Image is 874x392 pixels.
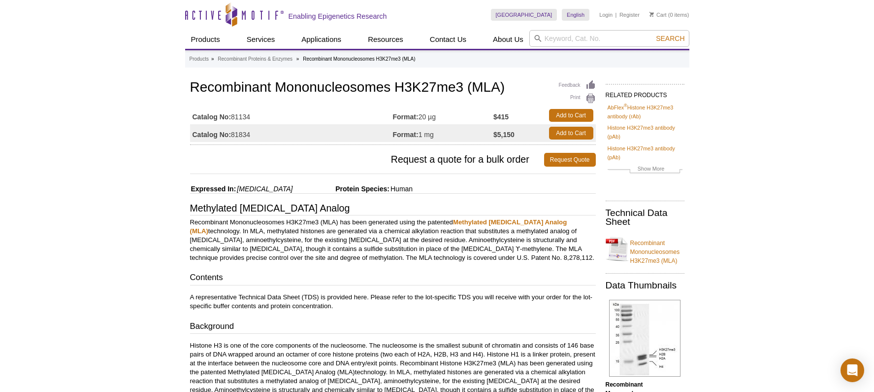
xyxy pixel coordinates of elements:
span: Expressed In: [190,185,236,193]
li: | [615,9,617,21]
td: 1 mg [393,124,494,142]
h2: Enabling Epigenetics Research [289,12,387,21]
td: 81134 [190,107,393,124]
span: Request a quote for a bulk order [190,153,544,167]
a: Histone H3K27me3 antibody (pAb) [608,123,682,141]
td: 20 µg [393,107,494,124]
sup: ® [624,103,627,108]
a: Histone H3K27me3 antibody (pAb) [608,144,682,162]
h2: Technical Data Sheet [606,209,684,226]
p: Recombinant Mononucleosomes H3K27me3 (MLA) has been generated using the patented technology. In M... [190,218,596,262]
strong: Format: [393,112,419,121]
li: Recombinant Mononucleosomes H3K27me3 (MLA) [303,56,415,62]
span: Search [656,35,684,42]
a: Products [190,55,209,64]
a: Contact Us [424,30,472,49]
i: [MEDICAL_DATA] [237,185,292,193]
h2: Data Thumbnails [606,281,684,290]
strong: Format: [393,130,419,139]
a: Resources [362,30,409,49]
li: » [211,56,214,62]
li: » [296,56,299,62]
a: Recombinant Mononucleosomes H3K27me3 (MLA) [606,233,684,265]
a: [GEOGRAPHIC_DATA] [491,9,557,21]
a: English [562,9,589,21]
h3: Contents [190,272,596,285]
a: Register [619,11,640,18]
strong: Catalog No: [193,130,231,139]
h3: Methylated [MEDICAL_DATA] Analog [190,204,596,215]
button: Search [653,34,687,43]
a: Applications [295,30,347,49]
strong: $415 [493,112,509,121]
h2: RELATED PRODUCTS [606,84,684,102]
a: Methylated [MEDICAL_DATA] Analog (MLA) [190,218,567,235]
img: Your Cart [649,12,654,17]
strong: Catalog No: [193,112,231,121]
a: Request Quote [544,153,596,167]
a: About Us [487,30,529,49]
a: Show More [608,164,682,176]
a: Add to Cart [549,127,593,140]
a: Recombinant Proteins & Enzymes [218,55,292,64]
h1: Recombinant Mononucleosomes H3K27me3 (MLA) [190,80,596,97]
a: AbFlex®Histone H3K27me3 antibody (rAb) [608,103,682,121]
img: Recombinant Mononucleosomes H3K27me3 (MLA) SDS-PAGE gel [609,300,680,377]
div: Open Intercom Messenger [841,358,864,382]
a: Feedback [559,80,596,91]
h3: Background [190,321,596,334]
strong: $5,150 [493,130,515,139]
p: A representative Technical Data Sheet (TDS) is provided here. Please refer to the lot-specific TD... [190,293,596,311]
a: Cart [649,11,667,18]
a: Login [599,11,613,18]
span: Protein Species: [294,185,389,193]
a: Services [241,30,281,49]
span: Human [389,185,413,193]
a: Print [559,93,596,104]
input: Keyword, Cat. No. [529,30,689,47]
td: 81834 [190,124,393,142]
li: (0 items) [649,9,689,21]
a: Add to Cart [549,109,593,122]
a: Products [185,30,226,49]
